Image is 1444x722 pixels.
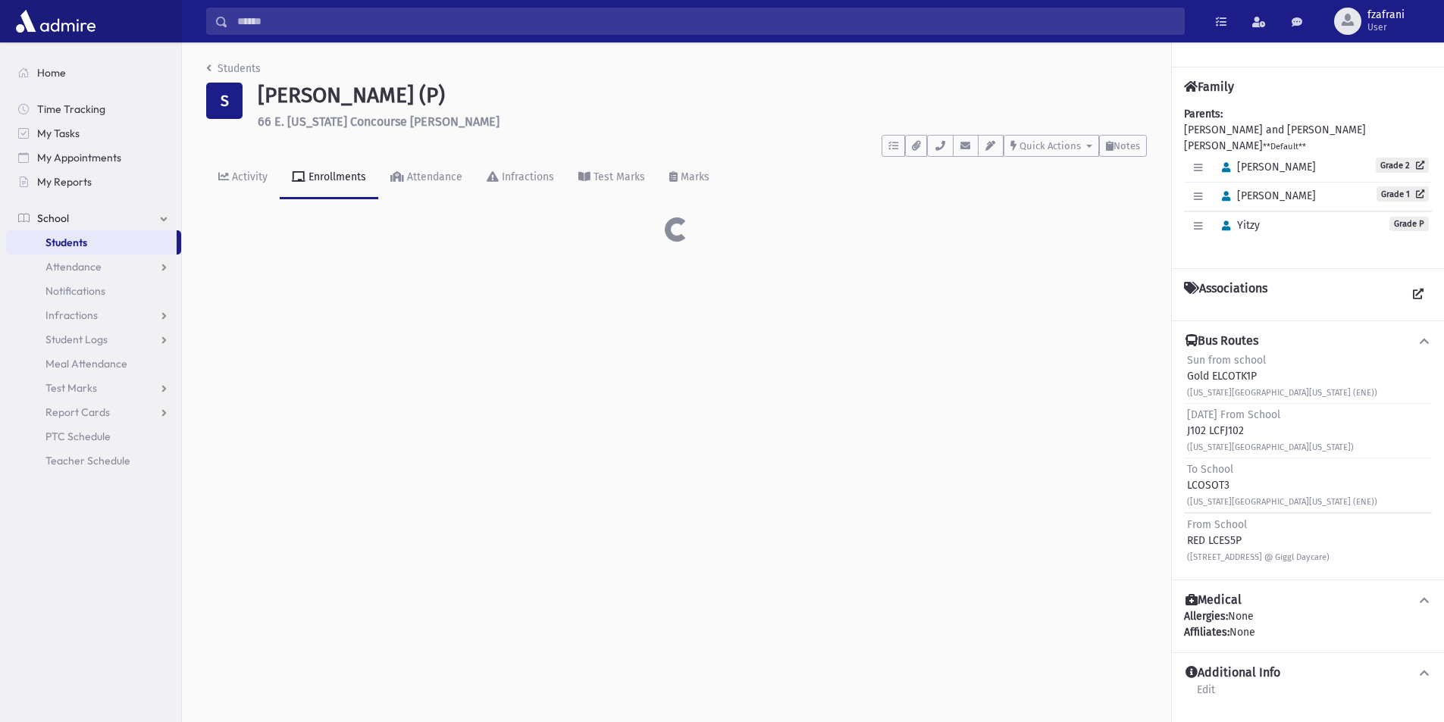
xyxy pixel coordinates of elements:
[1187,352,1377,400] div: Gold ELCOTK1P
[1405,281,1432,308] a: View all Associations
[1186,333,1258,349] h4: Bus Routes
[37,175,92,189] span: My Reports
[404,170,462,183] div: Attendance
[1020,140,1081,152] span: Quick Actions
[45,405,110,419] span: Report Cards
[1186,592,1242,608] h4: Medical
[206,62,261,75] a: Students
[1377,186,1429,202] a: Grade 1
[1376,158,1429,173] a: Grade 2
[45,308,98,322] span: Infractions
[6,327,181,352] a: Student Logs
[305,170,366,183] div: Enrollments
[6,230,177,255] a: Students
[6,449,181,473] a: Teacher Schedule
[206,157,280,199] a: Activity
[590,170,645,183] div: Test Marks
[1215,161,1316,173] span: [PERSON_NAME]
[6,376,181,400] a: Test Marks
[37,102,105,116] span: Time Tracking
[1184,108,1223,120] b: Parents:
[45,284,105,298] span: Notifications
[1099,135,1147,157] button: Notes
[6,400,181,424] a: Report Cards
[6,97,181,121] a: Time Tracking
[1184,333,1432,349] button: Bus Routes
[378,157,475,199] a: Attendance
[1184,80,1234,94] h4: Family
[1184,610,1228,623] b: Allergies:
[1187,388,1377,398] small: ([US_STATE][GEOGRAPHIC_DATA][US_STATE] (ENE))
[229,170,268,183] div: Activity
[1187,408,1280,421] span: [DATE] From School
[1187,517,1330,564] div: RED LCES5P
[45,236,87,249] span: Students
[1184,592,1432,608] button: Medical
[45,454,130,467] span: Teacher Schedule
[6,424,181,449] a: PTC Schedule
[280,157,378,199] a: Enrollments
[228,8,1184,35] input: Search
[258,83,1147,108] h1: [PERSON_NAME] (P)
[45,357,127,370] span: Meal Attendance
[37,151,121,164] span: My Appointments
[499,170,554,183] div: Infractions
[1184,665,1432,681] button: Additional Info
[1186,665,1280,681] h4: Additional Info
[6,279,181,303] a: Notifications
[6,145,181,170] a: My Appointments
[1184,106,1432,256] div: [PERSON_NAME] and [PERSON_NAME] [PERSON_NAME]
[37,127,80,140] span: My Tasks
[1187,463,1233,476] span: To School
[6,170,181,194] a: My Reports
[206,83,243,119] div: S
[1187,442,1354,452] small: ([US_STATE][GEOGRAPHIC_DATA][US_STATE])
[1004,135,1099,157] button: Quick Actions
[45,333,108,346] span: Student Logs
[206,61,261,83] nav: breadcrumb
[1389,217,1429,231] span: Grade P
[1215,219,1260,232] span: Yitzy
[45,381,97,395] span: Test Marks
[1184,281,1267,308] h4: Associations
[1187,518,1247,531] span: From School
[1184,608,1432,640] div: None
[37,66,66,80] span: Home
[678,170,709,183] div: Marks
[1187,354,1266,367] span: Sun from school
[1367,21,1405,33] span: User
[12,6,99,36] img: AdmirePro
[566,157,657,199] a: Test Marks
[1196,681,1216,708] a: Edit
[1114,140,1140,152] span: Notes
[1187,497,1377,507] small: ([US_STATE][GEOGRAPHIC_DATA][US_STATE] (ENE))
[6,255,181,279] a: Attendance
[45,260,102,273] span: Attendance
[45,430,111,443] span: PTC Schedule
[6,61,181,85] a: Home
[1184,626,1229,639] b: Affiliates:
[1184,624,1432,640] div: None
[6,121,181,145] a: My Tasks
[6,303,181,327] a: Infractions
[6,206,181,230] a: School
[37,211,69,225] span: School
[258,114,1147,129] h6: 66 E. [US_STATE] Concourse [PERSON_NAME]
[1187,552,1330,562] small: ([STREET_ADDRESS] @ Giggl Daycare)
[657,157,722,199] a: Marks
[6,352,181,376] a: Meal Attendance
[1187,407,1354,455] div: J102 LCFJ102
[1367,9,1405,21] span: fzafrani
[1215,189,1316,202] span: [PERSON_NAME]
[1187,461,1377,509] div: LCOSOT3
[475,157,566,199] a: Infractions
